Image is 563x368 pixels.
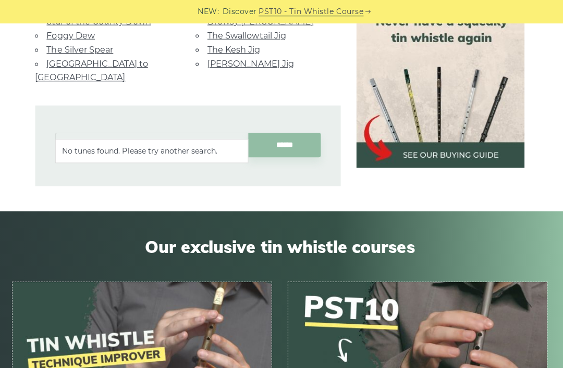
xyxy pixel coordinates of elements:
a: The Silver Spear [50,44,116,54]
span: Our exclusive tin whistle courses [16,235,547,255]
a: PST10 - Tin Whistle Course [261,6,365,18]
span: Discover [225,6,259,18]
span: NEW: [200,6,222,18]
a: [GEOGRAPHIC_DATA] to [GEOGRAPHIC_DATA] [39,58,151,82]
a: Drowsy [PERSON_NAME] [210,16,315,26]
a: Foggy Dew [50,30,98,40]
a: [PERSON_NAME] Jig [210,58,296,68]
a: The Swallowtail Jig [210,30,288,40]
li: No tunes found. Please try another search. [65,144,243,156]
a: The Kesh Jig [210,44,262,54]
a: Star of the County Down [50,16,154,26]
